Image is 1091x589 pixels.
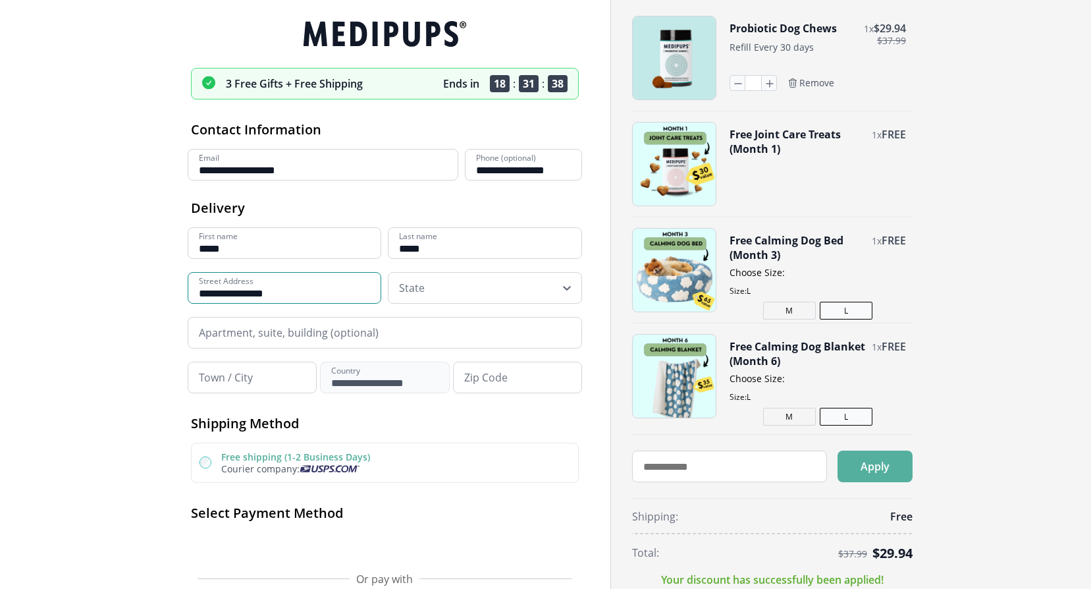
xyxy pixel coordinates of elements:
h2: Select Payment Method [191,504,579,522]
span: 1 x [872,128,882,141]
span: : [513,76,516,91]
span: $ 37.99 [877,36,906,46]
button: M [763,408,816,426]
span: 31 [519,75,539,92]
span: Contact Information [191,121,321,138]
img: Free Joint Care Treats (Month 1) [633,123,716,206]
span: Courier company: [221,463,300,475]
iframe: Secure payment button frame [191,532,579,559]
span: 1 x [864,22,874,35]
img: Usps courier company [300,465,359,472]
button: Probiotic Dog Chews [730,21,837,36]
span: Remove [799,77,834,89]
span: Refill Every 30 days [730,41,814,53]
img: Free Calming Dog Bed (Month 3) [633,229,716,312]
h2: Shipping Method [191,414,579,432]
button: L [820,302,872,320]
button: Remove [787,77,834,89]
button: M [763,302,816,320]
span: Free [890,509,913,524]
button: Free Joint Care Treats (Month 1) [730,127,865,156]
span: Total: [632,546,659,560]
button: Apply [838,451,913,482]
span: Choose Size: [730,372,906,385]
span: Size: L [730,285,906,296]
img: Probiotic Dog Chews [633,16,716,99]
p: 3 Free Gifts + Free Shipping [226,76,363,91]
span: $ 29.94 [872,544,913,562]
img: Free Calming Dog Blanket (Month 6) [633,335,716,418]
span: FREE [882,127,906,142]
span: Delivery [191,199,245,217]
span: 38 [548,75,568,92]
button: L [820,408,872,426]
span: 18 [490,75,510,92]
span: : [542,76,545,91]
span: 1 x [872,341,882,353]
span: FREE [882,339,906,354]
span: $ 37.99 [838,549,867,559]
span: Shipping: [632,509,678,524]
span: Choose Size: [730,266,906,279]
button: Free Calming Dog Blanket (Month 6) [730,339,865,368]
label: Free shipping (1-2 Business Days) [221,451,370,463]
span: $ 29.94 [874,21,906,36]
span: 1 x [872,235,882,247]
button: Free Calming Dog Bed (Month 3) [730,233,865,262]
span: Or pay with [356,572,413,586]
span: FREE [882,233,906,248]
p: Ends in [443,76,479,91]
span: Size: L [730,391,906,403]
